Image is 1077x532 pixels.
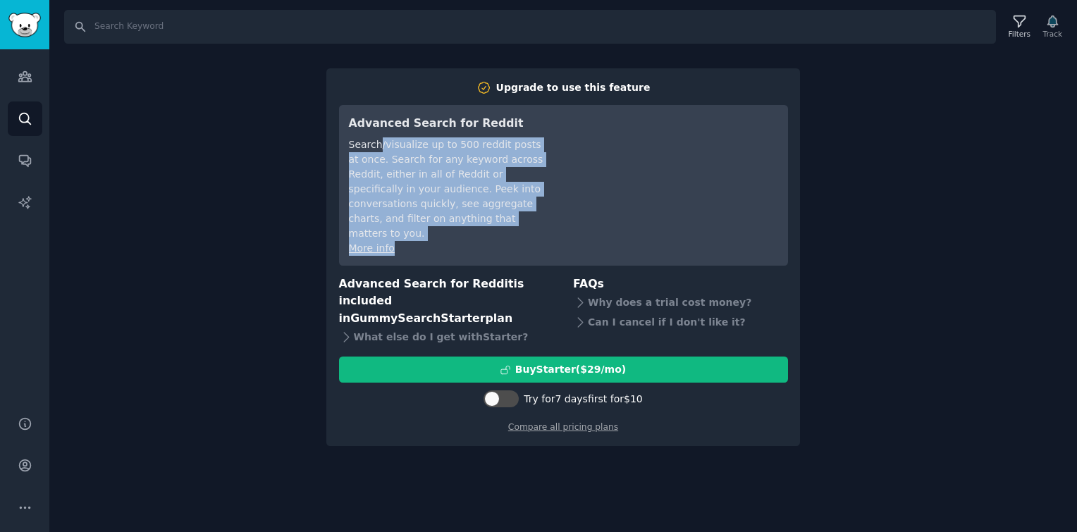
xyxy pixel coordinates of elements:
input: Search Keyword [64,10,996,44]
a: Compare all pricing plans [508,422,618,432]
div: Can I cancel if I don't like it? [573,312,788,332]
div: Upgrade to use this feature [496,80,651,95]
div: Why does a trial cost money? [573,292,788,312]
h3: Advanced Search for Reddit [349,115,547,132]
button: BuyStarter($29/mo) [339,357,788,383]
div: Buy Starter ($ 29 /mo ) [515,362,626,377]
img: GummySearch logo [8,13,41,37]
h3: FAQs [573,276,788,293]
span: GummySearch Starter [350,311,485,325]
iframe: YouTube video player [567,115,778,221]
div: What else do I get with Starter ? [339,327,554,347]
h3: Advanced Search for Reddit is included in plan [339,276,554,328]
a: More info [349,242,395,254]
div: Try for 7 days first for $10 [524,392,642,407]
div: Search/visualize up to 500 reddit posts at once. Search for any keyword across Reddit, either in ... [349,137,547,241]
div: Filters [1009,29,1030,39]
